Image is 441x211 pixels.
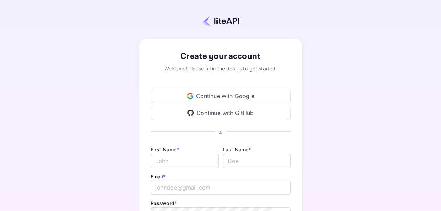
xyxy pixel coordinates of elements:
img: liteapi [202,16,239,26]
label: Password [151,200,177,206]
label: First Name [151,147,179,152]
div: Continue with GitHub [151,106,291,120]
div: Continue with Google [151,89,291,103]
div: Create your account [151,50,291,63]
div: Welcome! Please fill in the details to get started. [151,65,291,72]
input: John [151,154,219,168]
input: johndoe@gmail.com [151,181,291,195]
label: Last Name [223,147,251,152]
input: Doe [223,154,291,168]
label: Email [151,173,166,179]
